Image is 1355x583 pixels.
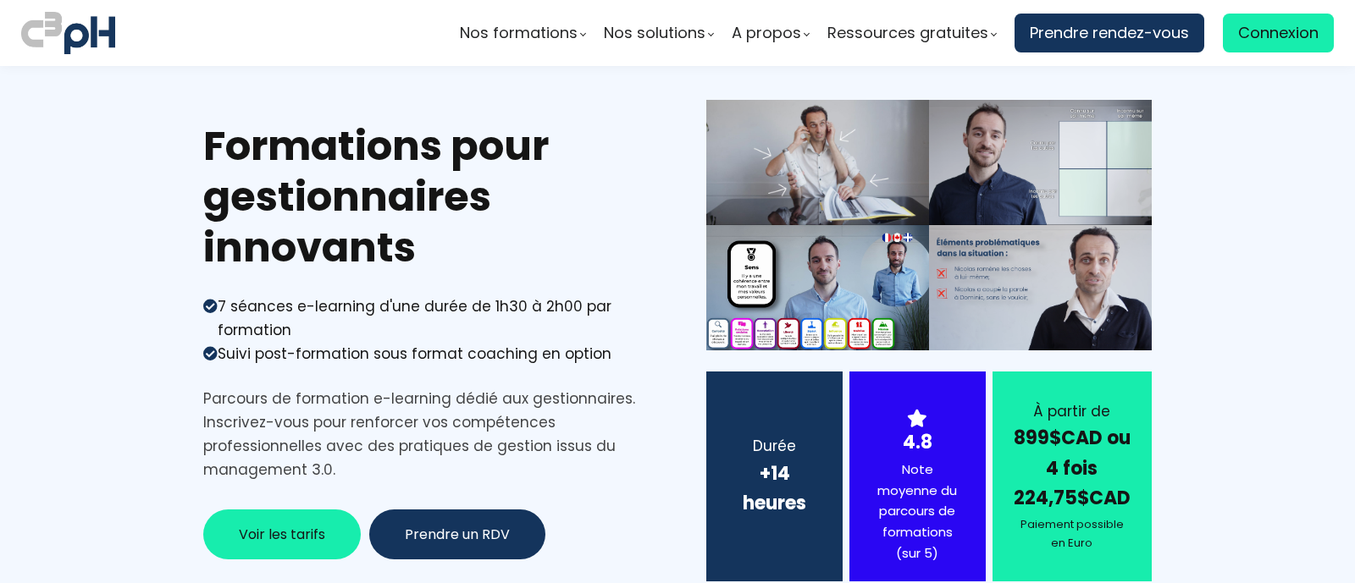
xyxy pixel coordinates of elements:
[218,342,611,366] div: Suivi post-formation sous format coaching en option
[1014,399,1131,423] div: À partir de
[903,429,932,455] strong: 4.8
[21,8,115,58] img: logo C3PH
[727,434,821,458] div: Durée
[405,524,510,545] span: Prendre un RDV
[1030,20,1189,46] span: Prendre rendez-vous
[1223,14,1334,52] a: Connexion
[732,20,801,46] span: A propos
[1015,14,1204,52] a: Prendre rendez-vous
[604,20,705,46] span: Nos solutions
[218,294,649,342] div: 7 séances e-learning d'une durée de 1h30 à 2h00 par formation
[743,460,806,516] b: +14 heures
[369,509,545,559] button: Prendre un RDV
[203,509,361,559] button: Voir les tarifs
[871,459,964,564] div: Note moyenne du parcours de formations (sur 5)
[1014,425,1131,510] strong: 899$CAD ou 4 fois 224,75$CAD
[827,20,988,46] span: Ressources gratuites
[203,387,649,481] div: Parcours de formation e-learning dédié aux gestionnaires. Inscrivez-vous pour renforcer vos compé...
[460,20,578,46] span: Nos formations
[203,121,649,273] h1: Formations pour gestionnaires innovants
[1014,515,1131,553] div: Paiement possible en Euro
[239,524,325,545] span: Voir les tarifs
[1238,20,1319,46] span: Connexion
